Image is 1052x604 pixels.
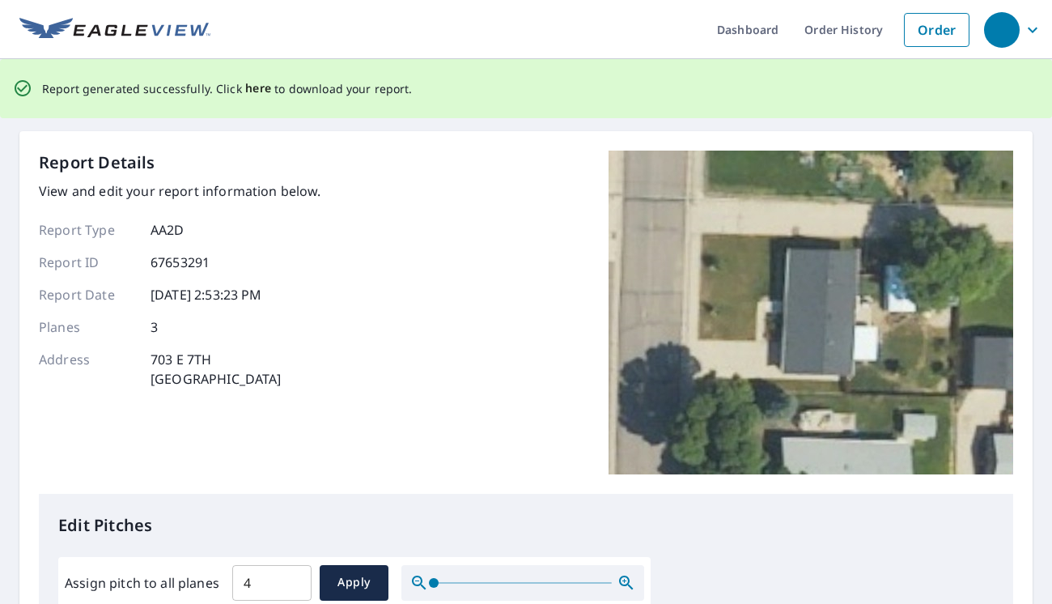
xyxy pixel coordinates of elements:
[151,220,185,240] p: AA2D
[39,350,136,389] p: Address
[39,181,321,201] p: View and edit your report information below.
[42,79,413,99] p: Report generated successfully. Click to download your report.
[151,317,158,337] p: 3
[320,565,388,601] button: Apply
[39,285,136,304] p: Report Date
[904,13,969,47] a: Order
[19,18,210,42] img: EV Logo
[151,253,210,272] p: 67653291
[245,79,272,99] button: here
[39,220,136,240] p: Report Type
[39,317,136,337] p: Planes
[151,285,262,304] p: [DATE] 2:53:23 PM
[609,151,1013,474] img: Top image
[65,573,219,593] label: Assign pitch to all planes
[151,350,282,389] p: 703 E 7TH [GEOGRAPHIC_DATA]
[39,253,136,272] p: Report ID
[58,513,994,538] p: Edit Pitches
[333,572,375,593] span: Apply
[39,151,155,175] p: Report Details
